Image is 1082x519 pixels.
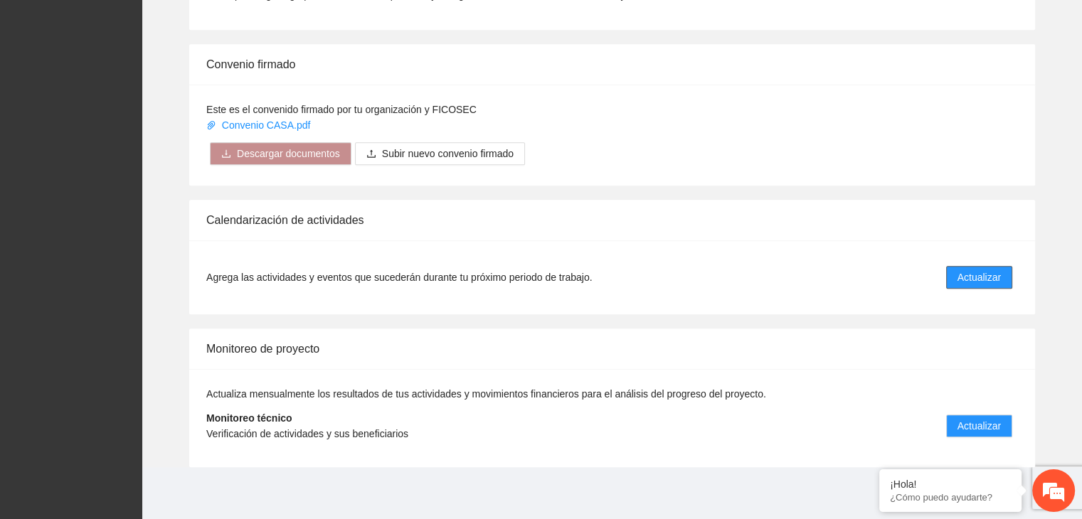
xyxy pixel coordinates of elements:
span: upload [366,149,376,160]
p: ¿Cómo puedo ayudarte? [890,492,1011,503]
span: Estamos en línea. [83,175,196,319]
span: paper-clip [206,120,216,130]
div: Minimizar ventana de chat en vivo [233,7,267,41]
button: downloadDescargar documentos [210,142,351,165]
strong: Monitoreo técnico [206,412,292,424]
span: Agrega las actividades y eventos que sucederán durante tu próximo periodo de trabajo. [206,269,592,285]
span: Este es el convenido firmado por tu organización y FICOSEC [206,104,477,115]
span: Actualizar [958,418,1001,434]
span: download [221,149,231,160]
span: Actualiza mensualmente los resultados de tus actividades y movimientos financieros para el anális... [206,388,766,400]
div: Chatee con nosotros ahora [74,73,239,91]
span: uploadSubir nuevo convenio firmado [355,148,525,159]
div: ¡Hola! [890,478,1011,490]
textarea: Escriba su mensaje y pulse “Intro” [7,358,271,408]
span: Verificación de actividades y sus beneficiarios [206,428,408,439]
button: Actualizar [946,266,1012,289]
span: Subir nuevo convenio firmado [382,146,514,161]
div: Convenio firmado [206,44,1018,85]
div: Calendarización de actividades [206,200,1018,240]
a: Convenio CASA.pdf [206,119,313,131]
button: uploadSubir nuevo convenio firmado [355,142,525,165]
span: Descargar documentos [237,146,340,161]
span: Actualizar [958,269,1001,285]
button: Actualizar [946,414,1012,437]
div: Monitoreo de proyecto [206,328,1018,369]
